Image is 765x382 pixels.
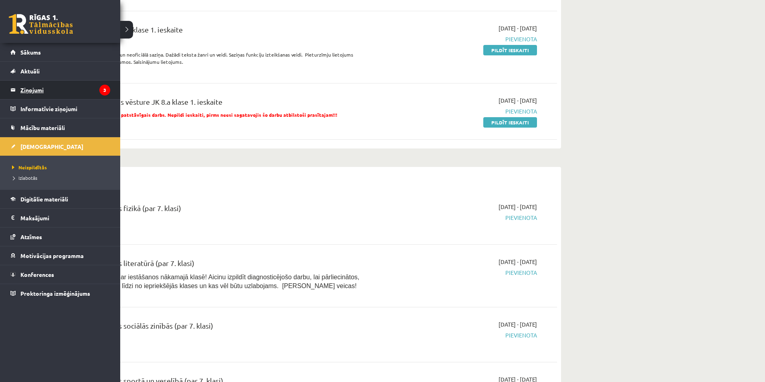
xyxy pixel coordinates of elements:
[499,24,537,33] span: [DATE] - [DATE]
[99,85,110,95] i: 3
[10,175,37,181] span: Izlabotās
[20,100,110,118] legend: Informatīvie ziņojumi
[386,107,537,116] span: Pievienota
[60,24,374,39] div: Latviešu valoda JK 8.a klase 1. ieskaite
[10,209,110,227] a: Maksājumi
[20,252,84,259] span: Motivācijas programma
[20,143,83,150] span: [DEMOGRAPHIC_DATA]
[10,246,110,265] a: Motivācijas programma
[60,112,337,118] span: Mācību materiālos ir dots patstāvīgais darbs. Nepildi ieskaiti, pirms neesi sagatavojis šo darbu ...
[9,14,73,34] a: Rīgas 1. Tālmācības vidusskola
[10,43,110,61] a: Sākums
[499,96,537,105] span: [DATE] - [DATE]
[10,174,112,181] a: Izlabotās
[483,117,537,128] a: Pildīt ieskaiti
[10,81,110,99] a: Ziņojumi3
[10,100,110,118] a: Informatīvie ziņojumi
[20,81,110,99] legend: Ziņojumi
[20,67,40,75] span: Aktuāli
[386,331,537,339] span: Pievienota
[10,62,110,80] a: Aktuāli
[10,284,110,303] a: Proktoringa izmēģinājums
[499,203,537,211] span: [DATE] - [DATE]
[20,271,54,278] span: Konferences
[386,35,537,43] span: Pievienota
[20,124,65,131] span: Mācību materiāli
[20,209,110,227] legend: Maksājumi
[60,203,374,217] div: Diagnostikas darbs fizikā (par 7. klasi)
[386,268,537,277] span: Pievienota
[483,45,537,55] a: Pildīt ieskaiti
[386,213,537,222] span: Pievienota
[499,258,537,266] span: [DATE] - [DATE]
[10,118,110,137] a: Mācību materiāli
[10,164,47,171] span: Neizpildītās
[10,190,110,208] a: Digitālie materiāli
[20,49,41,56] span: Sākums
[20,195,68,203] span: Digitālie materiāli
[60,258,374,272] div: Diagnostikas darbs literatūrā (par 7. klasi)
[20,233,42,240] span: Atzīmes
[499,320,537,329] span: [DATE] - [DATE]
[60,96,374,111] div: Latvijas un pasaules vēsture JK 8.a klase 1. ieskaite
[10,137,110,156] a: [DEMOGRAPHIC_DATA]
[10,265,110,284] a: Konferences
[60,320,374,335] div: Diagnostikas darbs sociālās zinībās (par 7. klasi)
[60,274,359,289] span: Labdien! Sveicu Tevi ar iestāšanos nākamajā klasē! Aicinu izpildīt diagnosticējošo darbu, lai pār...
[10,228,110,246] a: Atzīmes
[10,164,112,171] a: Neizpildītās
[60,51,374,65] p: Sociolekts, slengs, oficiālā un neoficiālā saziņa. Dažādi teksta žanri un veidi. Saziņas funkciju...
[20,290,90,297] span: Proktoringa izmēģinājums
